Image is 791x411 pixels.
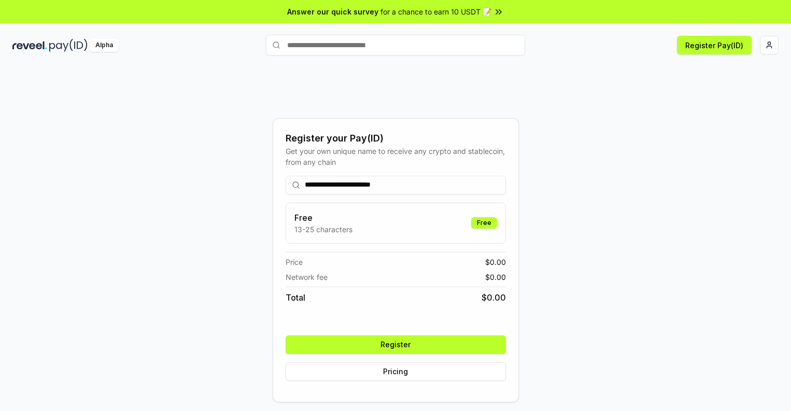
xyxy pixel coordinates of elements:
[286,257,303,267] span: Price
[90,39,119,52] div: Alpha
[287,6,378,17] span: Answer our quick survey
[471,217,497,229] div: Free
[294,211,352,224] h3: Free
[485,272,506,282] span: $ 0.00
[677,36,752,54] button: Register Pay(ID)
[294,224,352,235] p: 13-25 characters
[49,39,88,52] img: pay_id
[286,291,305,304] span: Total
[12,39,47,52] img: reveel_dark
[380,6,491,17] span: for a chance to earn 10 USDT 📝
[286,131,506,146] div: Register your Pay(ID)
[286,146,506,167] div: Get your own unique name to receive any crypto and stablecoin, from any chain
[286,272,328,282] span: Network fee
[286,335,506,354] button: Register
[286,362,506,381] button: Pricing
[482,291,506,304] span: $ 0.00
[485,257,506,267] span: $ 0.00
